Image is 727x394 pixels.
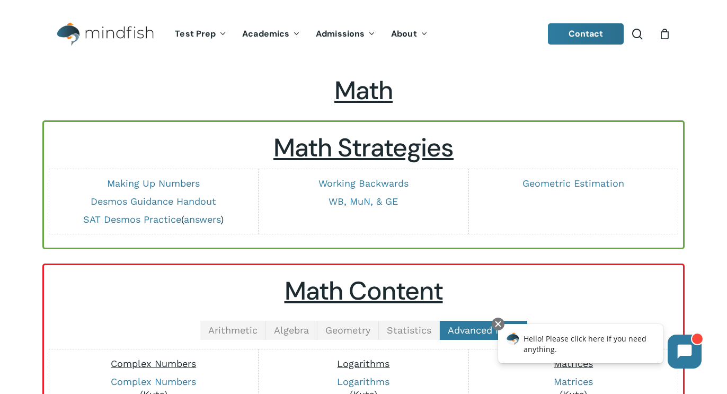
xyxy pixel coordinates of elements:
a: Statistics [379,321,440,340]
a: About [383,30,436,39]
span: Algebra [274,325,309,336]
span: Advanced Math [448,325,519,336]
span: Contact [569,28,604,39]
p: ( ) [55,213,253,226]
a: Algebra [266,321,317,340]
a: SAT Desmos Practice [83,214,181,225]
span: Math [334,74,393,107]
a: WB, MuN, & GE [329,196,398,207]
a: Academics [234,30,308,39]
a: Cart [659,28,670,40]
span: Geometry [325,325,370,336]
span: Complex Numbers [111,358,196,369]
a: Admissions [308,30,383,39]
span: Test Prep [175,28,216,39]
span: Arithmetic [208,325,258,336]
nav: Main Menu [167,14,435,54]
u: Math Content [285,274,443,308]
a: answers [184,214,220,225]
span: Statistics [387,325,431,336]
span: Admissions [316,28,365,39]
u: Math Strategies [273,131,454,164]
span: About [391,28,417,39]
iframe: Chatbot [487,316,712,379]
a: Logarithms [337,376,389,387]
a: Advanced Math [440,321,527,340]
a: Working Backwards [318,178,409,189]
a: Test Prep [167,30,234,39]
a: Arithmetic [200,321,266,340]
a: Geometric Estimation [522,178,624,189]
span: Logarithms [337,358,389,369]
a: Complex Numbers [111,376,196,387]
a: Geometry [317,321,379,340]
span: Academics [242,28,289,39]
a: Desmos Guidance Handout [91,196,216,207]
a: Matrices [554,376,593,387]
a: Making Up Numbers [107,178,200,189]
a: Contact [548,23,624,45]
header: Main Menu [42,14,685,54]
